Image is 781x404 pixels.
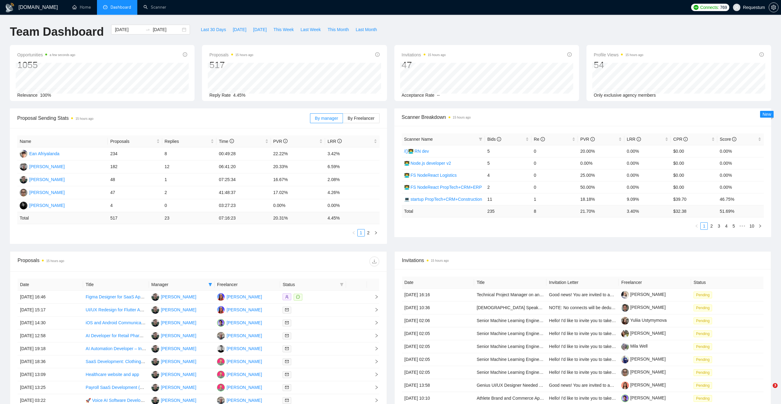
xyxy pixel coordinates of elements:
[271,147,325,160] td: 22.22%
[29,163,65,170] div: [PERSON_NAME]
[477,370,652,375] a: Senior Machine Learning Engineer Python Backend Production Algorithms & Data Pipelines
[578,157,624,169] td: 0.00%
[208,283,212,286] span: filter
[694,317,712,324] span: Pending
[737,222,747,230] li: Next 5 Pages
[694,305,712,311] span: Pending
[72,5,91,10] a: homeHome
[29,176,65,183] div: [PERSON_NAME]
[300,26,321,33] span: Last Week
[337,139,342,143] span: info-circle
[621,356,629,363] img: c18aTyXMv-dj48NU0YahT8kmPgjr8eFnqVnEOWcH7YL0gYLvIAz5NMuPa09MGS7ENK
[372,229,380,236] button: right
[325,147,380,160] td: 3.42%
[477,135,484,144] span: filter
[209,59,253,71] div: 517
[17,59,75,71] div: 1055
[17,114,310,122] span: Proposal Sending Stats
[17,135,108,147] th: Name
[20,177,65,182] a: AS[PERSON_NAME]
[534,137,545,142] span: Re
[161,345,196,352] div: [PERSON_NAME]
[404,149,429,154] a: /()👨‍💻 RN dev
[402,113,764,121] span: Scanner Breakdown
[541,137,545,141] span: info-circle
[453,116,471,119] time: 15 hours ago
[700,222,708,230] li: 1
[621,331,666,336] a: [PERSON_NAME]
[694,330,712,337] span: Pending
[357,229,365,236] li: 1
[151,372,196,377] a: AS[PERSON_NAME]
[737,222,747,230] span: •••
[590,137,595,141] span: info-circle
[217,320,262,325] a: MP[PERSON_NAME]
[694,292,715,297] a: Pending
[621,369,629,376] img: c1hDgHbqZMmY2JBsHSaBlWP0fcU3A95Dm_zH8H7XCh9L_8yy_ULoEr619kX-QMdYkY
[694,396,715,401] a: Pending
[700,4,719,11] span: Connects:
[477,344,652,349] a: Senior Machine Learning Engineer Python Backend Production Algorithms & Data Pipelines
[20,203,65,208] a: AK[PERSON_NAME]
[720,137,736,142] span: Score
[86,320,183,325] a: iOS and Android Communication App Development
[621,304,629,312] img: c14DhYixHXKOjO1Rn8ocQbD3KHUcnE4vZS4feWtSSrA9NC5rkM_scuoP2bXUv12qzp
[209,93,231,98] span: Reply Rate
[216,160,271,173] td: 06:41:20
[369,257,379,266] button: download
[151,306,159,314] img: AS
[145,27,150,32] span: to
[217,307,262,312] a: IP[PERSON_NAME]
[151,385,196,390] a: AS[PERSON_NAME]
[217,385,262,390] a: DB[PERSON_NAME]
[637,137,641,141] span: info-circle
[209,51,253,59] span: Proposals
[477,383,579,388] a: Genius UI/UX Designer Needed for Innovative Project
[356,26,377,33] span: Last Month
[580,137,595,142] span: PVR
[370,259,379,264] span: download
[230,139,234,143] span: info-circle
[747,222,756,230] li: 10
[271,160,325,173] td: 20.33%
[285,321,289,325] span: mail
[621,305,666,310] a: [PERSON_NAME]
[111,5,131,10] span: Dashboard
[437,93,440,98] span: --
[374,231,378,235] span: right
[151,332,159,340] img: AS
[86,372,139,377] a: Healthcare website and app
[694,305,715,310] a: Pending
[216,186,271,199] td: 41:48:37
[217,319,225,327] img: MP
[352,231,356,235] span: left
[404,173,457,178] a: 👨‍💻 FS NodeReact Logistics
[485,169,531,181] td: 4
[151,398,196,402] a: AS[PERSON_NAME]
[86,333,166,338] a: AI Developer for Retail Pharmacy Solution
[285,334,289,337] span: mail
[217,346,262,351] a: SB[PERSON_NAME]
[151,359,196,364] a: AS[PERSON_NAME]
[285,386,289,389] span: mail
[227,293,262,300] div: [PERSON_NAME]
[227,345,262,352] div: [PERSON_NAME]
[161,397,196,404] div: [PERSON_NAME]
[694,343,712,350] span: Pending
[671,145,717,157] td: $0.00
[769,5,779,10] a: setting
[621,382,666,387] a: [PERSON_NAME]
[285,347,289,350] span: mail
[715,222,723,230] li: 3
[730,223,737,229] a: 5
[20,150,27,158] img: EA
[372,229,380,236] li: Next Page
[701,223,707,229] a: 1
[694,357,715,362] a: Pending
[694,331,715,336] a: Pending
[151,358,159,366] img: AS
[151,294,196,299] a: AS[PERSON_NAME]
[477,396,555,401] a: Athlete Brand and Commerce Application
[297,25,324,34] button: Last Week
[162,135,216,147] th: Replies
